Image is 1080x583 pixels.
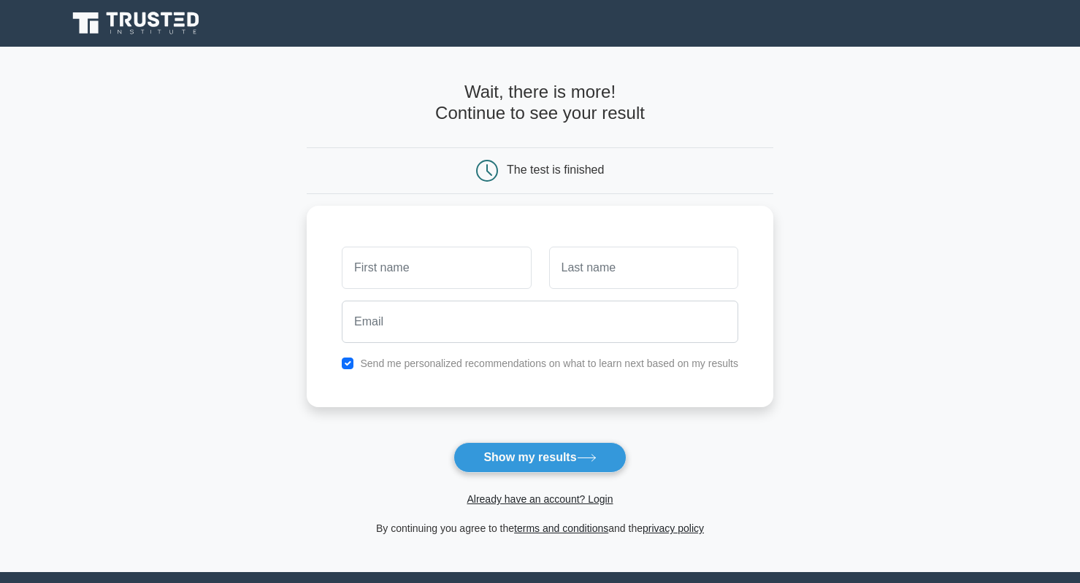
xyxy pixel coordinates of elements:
[643,522,704,534] a: privacy policy
[467,493,613,505] a: Already have an account? Login
[342,247,531,289] input: First name
[342,301,738,343] input: Email
[514,522,608,534] a: terms and conditions
[298,520,782,537] div: By continuing you agree to the and the
[549,247,738,289] input: Last name
[507,163,604,176] div: The test is finished
[360,358,738,369] label: Send me personalized recommendations on what to learn next based on my results
[307,82,773,124] h4: Wait, there is more! Continue to see your result
[453,442,626,473] button: Show my results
